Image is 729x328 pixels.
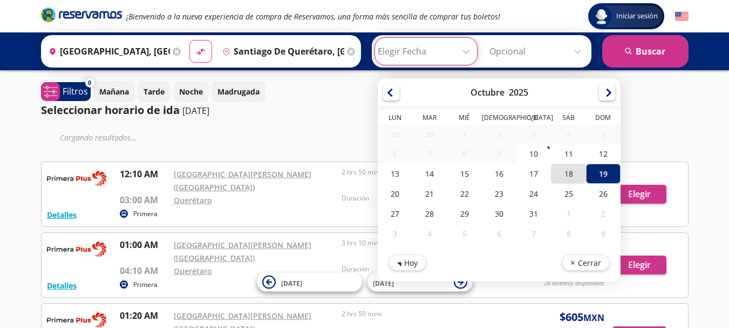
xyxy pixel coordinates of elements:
[585,204,620,224] div: 02-Nov-25
[47,168,106,189] img: RESERVAMOS
[133,280,158,290] p: Primera
[516,184,551,204] div: 24-Oct-25
[47,280,77,291] button: Detalles
[585,113,620,125] th: Domingo
[257,273,362,292] button: [DATE]
[342,309,505,319] p: 2 hrs 50 mins
[378,125,412,144] div: 29-Sep-25
[412,125,447,144] div: 30-Sep-25
[516,224,551,244] div: 07-Nov-25
[585,184,620,204] div: 26-Oct-25
[481,164,516,184] div: 16-Oct-25
[133,209,158,219] p: Primera
[342,193,505,203] p: Duración
[174,266,212,276] a: Querétaro
[470,86,504,98] div: Octubre
[560,309,604,325] span: $ 605
[281,278,302,287] span: [DATE]
[481,184,516,204] div: 23-Oct-25
[412,113,447,125] th: Martes
[47,238,106,260] img: RESERVAMOS
[120,238,168,251] p: 01:00 AM
[551,113,585,125] th: Sábado
[367,273,473,292] button: [DATE]
[88,78,91,88] span: 0
[516,164,551,184] div: 17-Oct-25
[516,125,551,144] div: 03-Oct-25
[174,169,311,192] a: [GEOGRAPHIC_DATA][PERSON_NAME] ([GEOGRAPHIC_DATA])
[551,144,585,164] div: 11-Oct-25
[561,255,609,271] button: Cerrar
[412,144,447,163] div: 07-Oct-25
[516,144,551,164] div: 10-Oct-25
[516,113,551,125] th: Viernes
[447,125,481,144] div: 01-Oct-25
[378,164,412,184] div: 13-Oct-25
[120,264,168,277] p: 04:10 AM
[481,125,516,144] div: 02-Oct-25
[489,38,586,65] input: Opcional
[173,81,209,102] button: Noche
[378,184,412,204] div: 20-Oct-25
[120,309,168,322] p: 01:20 AM
[551,204,585,224] div: 01-Nov-25
[447,204,481,224] div: 29-Oct-25
[378,144,412,163] div: 06-Oct-25
[144,86,165,97] p: Tarde
[389,255,426,271] button: Hoy
[120,193,168,206] p: 03:00 AM
[412,204,447,224] div: 28-Oct-25
[585,164,620,184] div: 19-Oct-25
[47,209,77,220] button: Detalles
[544,279,604,288] p: 28 asientos disponibles
[378,113,412,125] th: Lunes
[138,81,171,102] button: Tarde
[120,168,168,180] p: 12:10 AM
[41,82,91,101] button: 0Filtros
[412,164,447,184] div: 14-Oct-25
[63,85,88,98] p: Filtros
[41,6,122,23] i: Brand Logo
[378,224,412,244] div: 03-Nov-25
[583,312,604,324] small: MXN
[373,278,394,287] span: [DATE]
[447,164,481,184] div: 15-Oct-25
[44,38,171,65] input: Buscar Origen
[174,240,311,263] a: [GEOGRAPHIC_DATA][PERSON_NAME] ([GEOGRAPHIC_DATA])
[585,144,620,164] div: 12-Oct-25
[612,185,666,204] button: Elegir
[585,125,620,144] div: 05-Oct-25
[41,102,180,118] p: Seleccionar horario de ida
[412,224,447,244] div: 04-Nov-25
[551,164,585,184] div: 18-Oct-25
[447,224,481,244] div: 05-Nov-25
[218,38,344,65] input: Buscar Destino
[612,256,666,275] button: Elegir
[612,11,662,22] span: Iniciar sesión
[481,204,516,224] div: 30-Oct-25
[217,86,260,97] p: Madrugada
[675,10,689,23] button: English
[174,195,212,205] a: Querétaro
[60,132,137,143] em: Cargando resultados ...
[447,113,481,125] th: Miércoles
[342,238,505,248] p: 3 hrs 10 mins
[551,184,585,204] div: 25-Oct-25
[481,113,516,125] th: Jueves
[585,224,620,244] div: 09-Nov-25
[182,104,209,117] p: [DATE]
[126,11,500,22] em: ¡Bienvenido a la nueva experiencia de compra de Reservamos, una forma más sencilla de comprar tus...
[212,81,265,102] button: Madrugada
[93,81,135,102] button: Mañana
[551,224,585,244] div: 08-Nov-25
[447,144,481,163] div: 08-Oct-25
[342,168,505,177] p: 2 hrs 50 mins
[508,86,528,98] div: 2025
[378,204,412,224] div: 27-Oct-25
[41,6,122,26] a: Brand Logo
[412,184,447,204] div: 21-Oct-25
[481,224,516,244] div: 06-Nov-25
[551,125,585,144] div: 04-Oct-25
[516,204,551,224] div: 31-Oct-25
[602,35,689,68] button: Buscar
